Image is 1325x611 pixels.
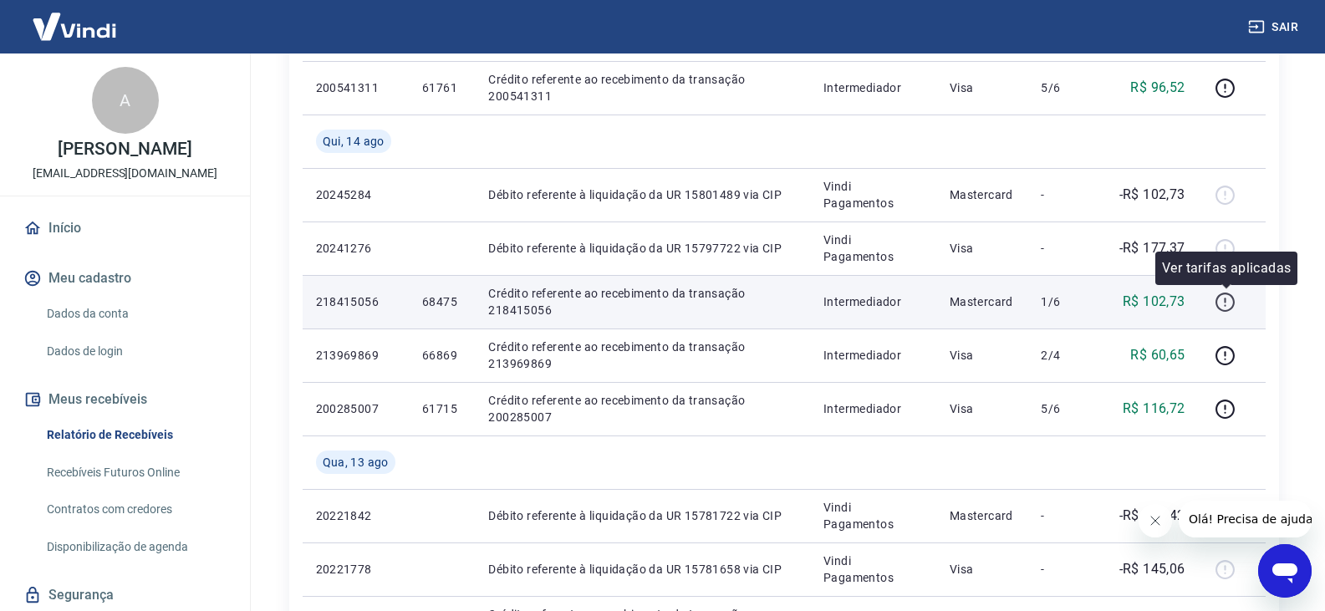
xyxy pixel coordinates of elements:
[1041,347,1090,364] p: 2/4
[323,454,389,471] span: Qua, 13 ago
[316,561,395,578] p: 20221778
[1245,12,1305,43] button: Sair
[823,293,923,310] p: Intermediador
[316,240,395,257] p: 20241276
[10,12,140,25] span: Olá! Precisa de ajuda?
[92,67,159,134] div: A
[488,71,797,104] p: Crédito referente ao recebimento da transação 200541311
[422,79,461,96] p: 61761
[823,552,923,586] p: Vindi Pagamentos
[950,293,1015,310] p: Mastercard
[316,186,395,203] p: 20245284
[316,293,395,310] p: 218415056
[33,165,217,182] p: [EMAIL_ADDRESS][DOMAIN_NAME]
[20,210,230,247] a: Início
[1130,78,1185,98] p: R$ 96,52
[488,339,797,372] p: Crédito referente ao recebimento da transação 213969869
[488,561,797,578] p: Débito referente à liquidação da UR 15781658 via CIP
[950,400,1015,417] p: Visa
[422,400,461,417] p: 61715
[40,334,230,369] a: Dados de login
[823,178,923,211] p: Vindi Pagamentos
[316,347,395,364] p: 213969869
[40,418,230,452] a: Relatório de Recebíveis
[316,400,395,417] p: 200285007
[823,400,923,417] p: Intermediador
[488,507,797,524] p: Débito referente à liquidação da UR 15781722 via CIP
[950,347,1015,364] p: Visa
[488,240,797,257] p: Débito referente à liquidação da UR 15797722 via CIP
[1041,561,1090,578] p: -
[1123,399,1185,419] p: R$ 116,72
[20,381,230,418] button: Meus recebíveis
[823,347,923,364] p: Intermediador
[58,140,191,158] p: [PERSON_NAME]
[950,507,1015,524] p: Mastercard
[1119,559,1185,579] p: -R$ 145,06
[1041,186,1090,203] p: -
[40,492,230,527] a: Contratos com credores
[1130,345,1185,365] p: R$ 60,65
[950,240,1015,257] p: Visa
[1179,501,1312,537] iframe: Mensagem da empresa
[950,79,1015,96] p: Visa
[823,499,923,532] p: Vindi Pagamentos
[488,186,797,203] p: Débito referente à liquidação da UR 15801489 via CIP
[20,260,230,297] button: Meu cadastro
[1041,400,1090,417] p: 5/6
[1139,504,1172,537] iframe: Fechar mensagem
[1258,544,1312,598] iframe: Botão para abrir a janela de mensagens
[316,79,395,96] p: 200541311
[1119,506,1185,526] p: -R$ 549,42
[422,293,461,310] p: 68475
[422,347,461,364] p: 66869
[488,392,797,425] p: Crédito referente ao recebimento da transação 200285007
[823,232,923,265] p: Vindi Pagamentos
[488,285,797,318] p: Crédito referente ao recebimento da transação 218415056
[20,1,129,52] img: Vindi
[1041,79,1090,96] p: 5/6
[1041,240,1090,257] p: -
[40,297,230,331] a: Dados da conta
[40,530,230,564] a: Disponibilização de agenda
[823,79,923,96] p: Intermediador
[40,456,230,490] a: Recebíveis Futuros Online
[1041,507,1090,524] p: -
[950,561,1015,578] p: Visa
[323,133,385,150] span: Qui, 14 ago
[1162,258,1291,278] p: Ver tarifas aplicadas
[1123,292,1185,312] p: R$ 102,73
[1041,293,1090,310] p: 1/6
[316,507,395,524] p: 20221842
[950,186,1015,203] p: Mastercard
[1119,185,1185,205] p: -R$ 102,73
[1119,238,1185,258] p: -R$ 177,37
